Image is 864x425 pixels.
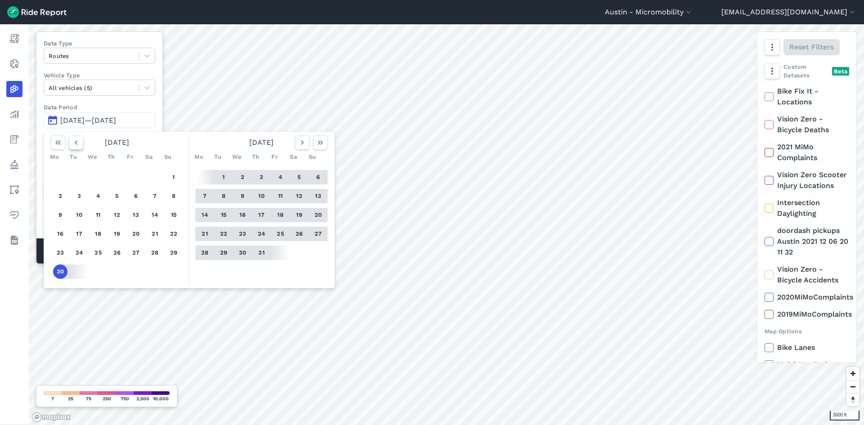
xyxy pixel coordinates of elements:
[211,150,225,164] div: Tu
[311,170,325,184] button: 6
[6,207,22,223] a: Health
[53,189,67,203] button: 2
[110,227,124,241] button: 19
[765,63,849,80] div: Custom Datasets
[273,227,288,241] button: 25
[91,208,105,222] button: 11
[216,208,231,222] button: 15
[110,189,124,203] button: 5
[765,86,849,107] label: Bike Fix It - Locations
[229,150,244,164] div: We
[765,114,849,135] label: Vision Zero - Bicycle Deaths
[192,150,206,164] div: Mo
[254,189,269,203] button: 10
[148,189,162,203] button: 7
[110,208,124,222] button: 12
[6,157,22,173] a: Policy
[198,246,212,260] button: 28
[254,246,269,260] button: 31
[123,150,137,164] div: Fr
[292,189,306,203] button: 12
[765,264,849,286] label: Vision Zero - Bicycle Accidents
[235,189,250,203] button: 9
[91,227,105,241] button: 18
[311,208,325,222] button: 20
[292,208,306,222] button: 19
[6,232,22,248] a: Datasets
[44,103,155,112] label: Data Period
[311,189,325,203] button: 13
[44,112,155,128] button: [DATE]—[DATE]
[53,208,67,222] button: 9
[254,227,269,241] button: 24
[235,170,250,184] button: 2
[248,150,263,164] div: Th
[129,227,143,241] button: 20
[846,393,859,406] button: Reset bearing to north
[6,81,22,97] a: Heatmaps
[47,150,62,164] div: Mo
[765,225,849,258] label: doordash pickups Austin 2021 12 06 20 11 32
[216,246,231,260] button: 29
[235,227,250,241] button: 23
[129,246,143,260] button: 27
[110,246,124,260] button: 26
[161,150,175,164] div: Su
[148,246,162,260] button: 28
[267,150,282,164] div: Fr
[53,264,67,279] button: 30
[72,189,86,203] button: 3
[44,39,155,48] label: Data Type
[7,6,67,18] img: Ride Report
[292,227,306,241] button: 26
[166,246,181,260] button: 29
[31,412,71,422] a: Mapbox logo
[235,246,250,260] button: 30
[129,208,143,222] button: 13
[254,170,269,184] button: 3
[311,227,325,241] button: 27
[783,39,840,55] button: Reset Filters
[6,106,22,122] a: Analyze
[198,227,212,241] button: 21
[198,208,212,222] button: 14
[216,227,231,241] button: 22
[53,246,67,260] button: 23
[765,197,849,219] label: Intersection Daylighting
[605,7,693,18] button: Austin - Micromobility
[6,182,22,198] a: Areas
[36,238,162,264] div: Matched Trips
[6,56,22,72] a: Realtime
[765,359,849,370] label: Multi-Use Paths
[44,71,155,80] label: Vehicle Type
[846,380,859,393] button: Zoom out
[129,189,143,203] button: 6
[29,24,864,425] canvas: Map
[72,208,86,222] button: 10
[789,42,834,53] span: Reset Filters
[166,227,181,241] button: 22
[53,227,67,241] button: 16
[166,189,181,203] button: 8
[60,116,116,125] span: [DATE]—[DATE]
[765,342,849,353] label: Bike Lanes
[273,208,288,222] button: 18
[91,189,105,203] button: 4
[6,31,22,47] a: Report
[830,411,859,421] div: 3000 ft
[765,292,849,303] label: 2020MiMoComplaints
[91,246,105,260] button: 25
[166,170,181,184] button: 1
[85,150,99,164] div: We
[286,150,301,164] div: Sa
[148,208,162,222] button: 14
[846,367,859,380] button: Zoom in
[235,208,250,222] button: 16
[765,142,849,163] label: 2021 MiMo Complaints
[6,131,22,148] a: Fees
[216,189,231,203] button: 8
[104,150,118,164] div: Th
[765,327,849,336] div: Map Options
[72,246,86,260] button: 24
[292,170,306,184] button: 5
